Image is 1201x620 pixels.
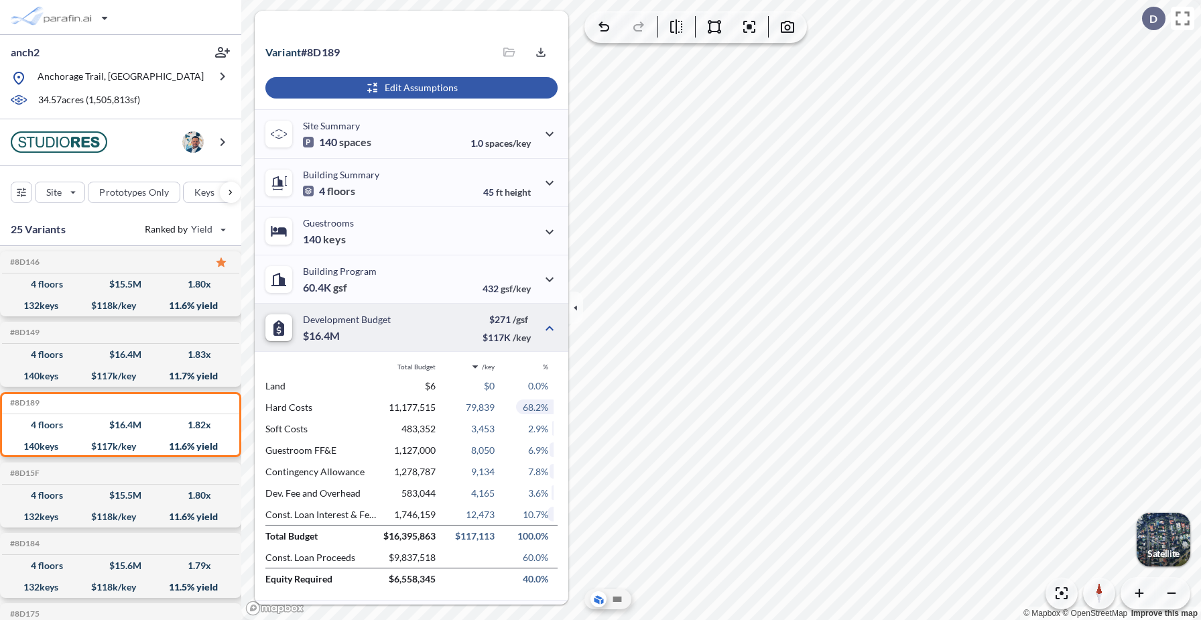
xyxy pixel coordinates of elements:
[501,283,531,294] span: gsf/key
[394,466,436,477] span: 1,278,787
[303,281,347,294] p: 60.4K
[523,401,548,413] span: 68.2%
[303,135,371,149] p: 140
[482,363,495,371] span: /key
[394,444,436,456] span: 1,127,000
[303,233,346,246] p: 140
[528,423,548,434] span: 2.9%
[397,363,436,371] span: Total Budget
[609,591,625,607] button: Site Plan
[99,186,169,199] p: Prototypes Only
[471,487,495,499] span: 4,165
[265,509,377,520] p: Const. Loan Interest & Fees
[1062,609,1127,618] a: OpenStreetMap
[265,530,377,542] p: Total Budget
[327,184,355,198] span: floors
[513,314,528,325] span: /gsf
[265,401,377,413] p: Hard Costs
[528,380,548,391] span: 0.0%
[303,265,377,277] p: Building Program
[401,423,436,434] span: 483,352
[401,487,436,499] span: 583,044
[470,137,531,149] p: 1.0
[265,77,558,99] button: Edit Assumptions
[383,530,436,542] span: $16,395,863
[191,223,213,236] span: Yield
[1137,513,1190,566] img: Switcher Image
[303,217,354,229] p: Guestrooms
[455,530,495,542] span: $117,113
[483,314,531,325] p: $271
[265,466,377,477] p: Contingency Allowance
[543,363,548,371] span: %
[1149,13,1157,25] p: D
[7,469,40,478] h5: Click to copy the code
[483,283,531,294] p: 432
[1137,513,1190,566] button: Switcher ImageSatellite
[1147,548,1180,559] p: Satellite
[466,509,495,520] span: 12,473
[11,221,66,237] p: 25 Variants
[11,45,40,60] p: anch2
[265,46,301,58] span: Variant
[38,70,204,86] p: Anchorage Trail, [GEOGRAPHIC_DATA]
[496,186,503,198] span: ft
[333,281,347,294] span: gsf
[471,423,495,434] span: 3,453
[38,93,140,108] p: 34.57 acres ( 1,505,813 sf)
[523,573,548,584] span: 40.0%
[265,46,340,59] p: # 8d189
[265,423,377,434] p: Soft Costs
[483,186,531,198] p: 45
[466,401,495,413] span: 79,839
[528,487,548,499] span: 3.6%
[303,120,360,131] p: Site Summary
[245,601,304,616] a: Mapbox homepage
[7,398,40,408] h5: Click to copy the code
[265,444,377,456] p: Guestroom FF&E
[513,332,531,343] span: /key
[7,257,40,267] h5: Click to copy the code
[528,466,548,477] span: 7.8%
[389,401,436,413] span: 11,177,515
[1023,609,1060,618] a: Mapbox
[7,328,40,337] h5: Click to copy the code
[517,530,548,542] span: 100.0%
[505,186,531,198] span: height
[394,509,436,520] span: 1,746,159
[265,487,377,499] p: Dev. Fee and Overhead
[590,591,607,607] button: Aerial View
[303,329,342,343] p: $16.4M
[303,184,355,198] p: 4
[11,131,107,153] img: BrandImage
[389,552,436,563] span: $9,837,518
[339,135,371,149] span: spaces
[194,186,214,199] p: Keys
[182,131,204,153] img: user logo
[523,552,548,563] span: 60.0%
[425,380,436,391] span: $6
[134,219,235,240] button: Ranked by Yield
[471,466,495,477] span: 9,134
[7,539,40,548] h5: Click to copy the code
[265,573,377,584] p: Equity Required
[35,182,85,203] button: Site
[1131,609,1198,618] a: Improve this map
[523,509,548,520] span: 10.7%
[303,169,379,180] p: Building Summary
[471,444,495,456] span: 8,050
[484,380,495,391] span: $0
[46,186,62,199] p: Site
[323,233,346,246] span: keys
[528,444,548,456] span: 6.9%
[389,573,436,584] span: $6,558,345
[485,137,531,149] span: spaces/key
[183,182,238,203] button: Keys
[265,552,377,563] p: Const. Loan Proceeds
[303,314,391,325] p: Development Budget
[483,332,531,343] p: $117K
[265,380,377,391] p: Land
[7,609,40,619] h5: Click to copy the code
[88,182,180,203] button: Prototypes Only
